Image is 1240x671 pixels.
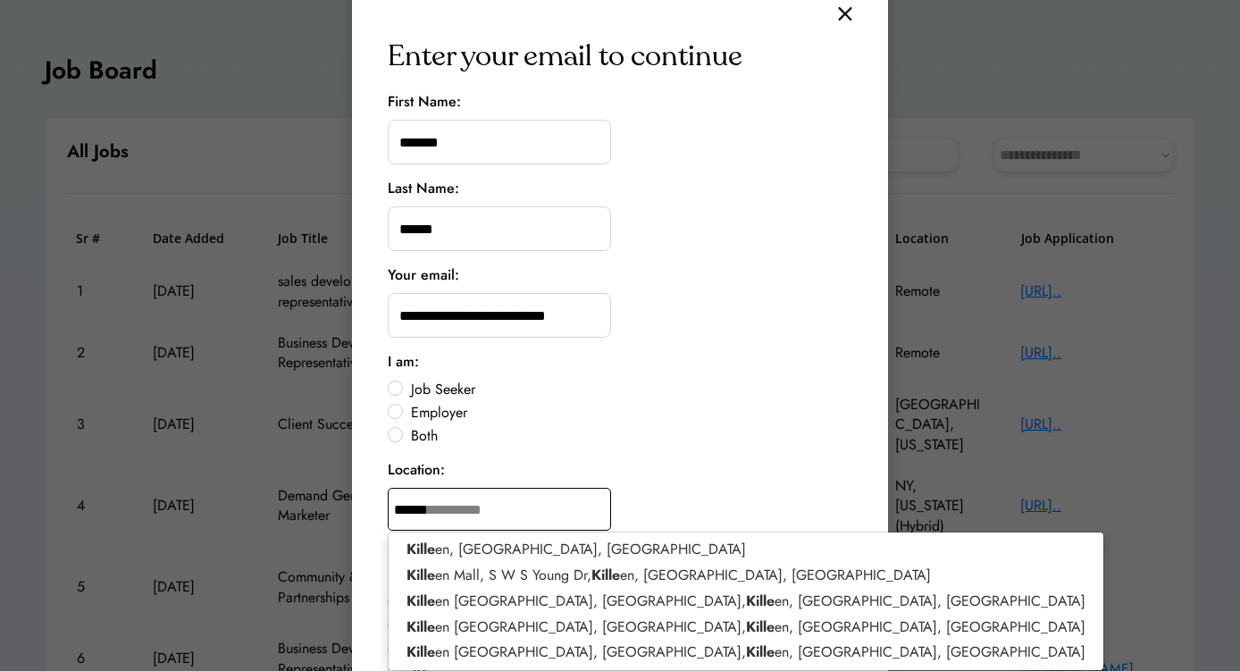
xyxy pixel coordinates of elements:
strong: Kille [406,539,435,559]
p: en Mall, S W S Young Dr, en, [GEOGRAPHIC_DATA], [GEOGRAPHIC_DATA] [389,563,1103,589]
strong: Kille [591,565,620,585]
strong: Kille [746,616,775,637]
strong: Kille [746,642,775,662]
p: en [GEOGRAPHIC_DATA], [GEOGRAPHIC_DATA], en, [GEOGRAPHIC_DATA], [GEOGRAPHIC_DATA] [389,640,1103,666]
label: Both [406,429,852,443]
div: Enter your email to continue [388,35,742,78]
p: en, [GEOGRAPHIC_DATA], [GEOGRAPHIC_DATA] [389,537,1103,563]
div: First Name: [388,91,461,113]
img: close.svg [838,6,852,21]
p: en [GEOGRAPHIC_DATA], [GEOGRAPHIC_DATA], en, [GEOGRAPHIC_DATA], [GEOGRAPHIC_DATA] [389,589,1103,615]
strong: Kille [406,642,435,662]
div: Location: [388,459,445,481]
div: I am: [388,351,419,373]
p: en [GEOGRAPHIC_DATA], [GEOGRAPHIC_DATA], en, [GEOGRAPHIC_DATA], [GEOGRAPHIC_DATA] [389,615,1103,641]
label: Job Seeker [406,382,852,397]
div: Your email: [388,264,459,286]
div: Last Name: [388,178,459,199]
strong: Kille [406,591,435,611]
strong: Kille [406,565,435,585]
strong: Kille [746,591,775,611]
label: Employer [406,406,852,420]
strong: Kille [406,616,435,637]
